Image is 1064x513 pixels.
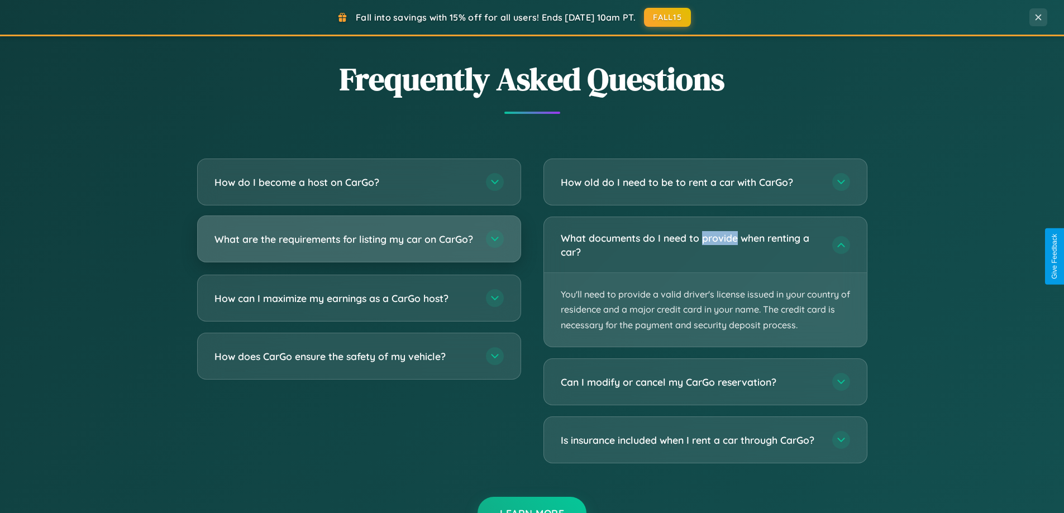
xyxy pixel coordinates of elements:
h3: What are the requirements for listing my car on CarGo? [214,232,475,246]
p: You'll need to provide a valid driver's license issued in your country of residence and a major c... [544,273,867,347]
button: FALL15 [644,8,691,27]
h3: How can I maximize my earnings as a CarGo host? [214,291,475,305]
h3: How does CarGo ensure the safety of my vehicle? [214,349,475,363]
h3: How old do I need to be to rent a car with CarGo? [561,175,821,189]
h2: Frequently Asked Questions [197,57,867,100]
h3: Is insurance included when I rent a car through CarGo? [561,433,821,447]
h3: How do I become a host on CarGo? [214,175,475,189]
h3: What documents do I need to provide when renting a car? [561,231,821,258]
h3: Can I modify or cancel my CarGo reservation? [561,375,821,389]
div: Give Feedback [1051,234,1058,279]
span: Fall into savings with 15% off for all users! Ends [DATE] 10am PT. [356,12,636,23]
